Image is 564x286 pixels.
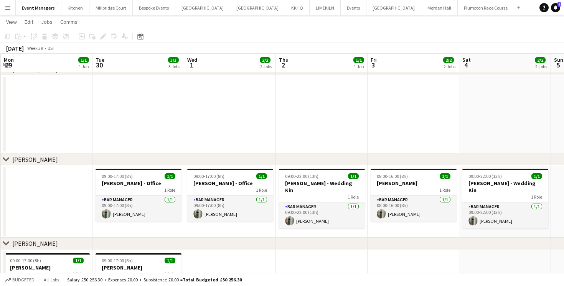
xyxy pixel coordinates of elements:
div: Salary £50 256.30 + Expenses £0.00 + Subsistence £0.00 = [67,277,242,283]
div: BST [48,45,55,51]
span: 08:00-16:00 (8h) [377,173,408,179]
span: 1 Role [164,187,175,193]
span: Budgeted [12,277,35,283]
span: 3/3 [168,57,179,63]
app-job-card: 09:00-22:00 (13h)1/1[PERSON_NAME] - Wedding Kin1 RoleBar Manager1/109:00-22:00 (13h)[PERSON_NAME] [462,169,548,228]
span: 09:00-17:00 (8h) [10,258,41,263]
button: [GEOGRAPHIC_DATA] [175,0,230,15]
span: 1/1 [353,57,364,63]
span: 1/1 [531,173,542,179]
a: Edit [21,17,36,27]
span: 29 [3,61,14,69]
span: 2 [278,61,289,69]
span: Fri [371,56,377,63]
span: Thu [279,56,289,63]
span: Wed [187,56,197,63]
a: Jobs [38,17,56,27]
span: Mon [4,56,14,63]
span: Week 39 [25,45,45,51]
span: 1 [186,61,197,69]
span: View [6,18,17,25]
span: 4 [557,2,561,7]
span: 4 [461,61,471,69]
span: 09:00-17:00 (8h) [102,173,133,179]
span: 1/1 [73,258,84,263]
h3: [PERSON_NAME] - Office [187,180,273,187]
span: 1/1 [78,57,89,63]
span: Comms [60,18,78,25]
h3: [PERSON_NAME] - Office [96,180,181,187]
div: 3 Jobs [168,64,180,69]
span: Tue [96,56,104,63]
h3: [PERSON_NAME] - Wedding Kin [279,180,365,194]
span: Total Budgeted £50 256.30 [183,277,242,283]
span: 1 Role [164,271,175,277]
span: 1 Role [348,194,359,200]
span: 09:00-22:00 (13h) [468,173,502,179]
button: [GEOGRAPHIC_DATA] [366,0,421,15]
span: Sat [462,56,471,63]
app-card-role: Bar Manager1/109:00-17:00 (8h)[PERSON_NAME] [187,196,273,222]
div: [PERSON_NAME] [12,156,58,163]
button: Bespoke Events [133,0,175,15]
span: 2/2 [535,57,546,63]
span: 1/1 [165,173,175,179]
span: 1 Role [439,187,450,193]
a: View [3,17,20,27]
span: 1/1 [165,258,175,263]
span: 1/1 [256,173,267,179]
span: 3 [369,61,377,69]
app-job-card: 09:00-17:00 (8h)1/1[PERSON_NAME] - Office1 RoleBar Manager1/109:00-17:00 (8h)[PERSON_NAME] [96,169,181,222]
h3: [PERSON_NAME] [4,264,90,271]
span: 5 [553,61,563,69]
app-card-role: Bar Manager1/109:00-22:00 (13h)[PERSON_NAME] [279,202,365,228]
div: 2 Jobs [444,64,455,69]
span: 09:00-17:00 (8h) [193,173,224,179]
span: 09:00-17:00 (8h) [102,258,133,263]
h3: [PERSON_NAME] [96,264,181,271]
app-job-card: 08:00-16:00 (8h)1/1[PERSON_NAME]1 RoleBar Manager1/108:00-16:00 (8h)[PERSON_NAME] [371,169,457,222]
span: 1 Role [256,187,267,193]
button: Kitchen [61,0,89,15]
span: 30 [94,61,104,69]
app-job-card: 09:00-17:00 (8h)1/1[PERSON_NAME] - Office1 RoleBar Manager1/109:00-17:00 (8h)[PERSON_NAME] [187,169,273,222]
app-job-card: 09:00-22:00 (13h)1/1[PERSON_NAME] - Wedding Kin1 RoleBar Manager1/109:00-22:00 (13h)[PERSON_NAME] [279,169,365,228]
div: 1 Job [354,64,364,69]
button: KKHQ [285,0,310,15]
div: [PERSON_NAME] [12,240,58,247]
span: 1 Role [531,194,542,200]
div: 1 Job [79,64,89,69]
button: Budgeted [4,276,36,284]
app-card-role: Bar Manager1/108:00-16:00 (8h)[PERSON_NAME] [371,196,457,222]
button: Plumpton Race Course [458,0,514,15]
button: [GEOGRAPHIC_DATA] [230,0,285,15]
div: 2 Jobs [260,64,272,69]
button: LIMEKILN [310,0,341,15]
button: Millbridge Court [89,0,133,15]
span: 09:00-22:00 (13h) [285,173,318,179]
a: Comms [57,17,81,27]
button: Morden Hall [421,0,458,15]
span: All jobs [42,277,61,283]
h3: [PERSON_NAME] [371,180,457,187]
span: 1/1 [440,173,450,179]
span: Edit [25,18,33,25]
button: Events [341,0,366,15]
button: Event Managers [16,0,61,15]
a: 4 [551,3,560,12]
span: 1/1 [348,173,359,179]
h3: [PERSON_NAME] - Wedding Kin [462,180,548,194]
div: [DATE] [6,44,24,52]
span: 1 Role [73,271,84,277]
span: 2/2 [443,57,454,63]
div: 2 Jobs [535,64,547,69]
app-card-role: Bar Manager1/109:00-22:00 (13h)[PERSON_NAME] [462,202,548,228]
span: 2/2 [260,57,270,63]
span: Jobs [41,18,53,25]
span: Sun [554,56,563,63]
